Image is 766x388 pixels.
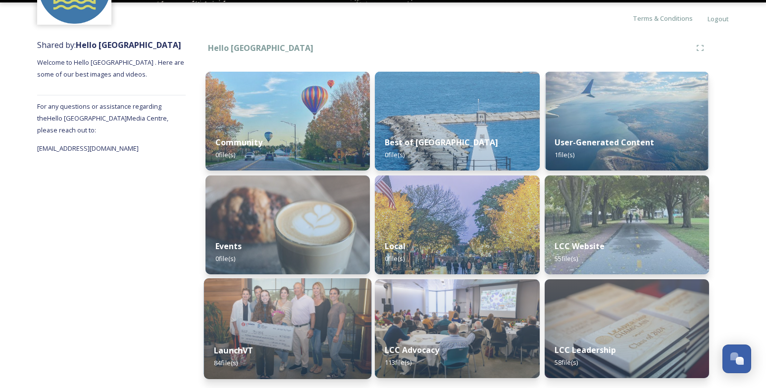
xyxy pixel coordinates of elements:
[708,14,729,23] span: Logout
[545,72,709,171] img: ce3cbe0d-f80e-49de-b64a-a098da64be20.jpg
[555,254,578,263] span: 55 file(s)
[385,241,406,252] strong: Local
[385,254,405,263] span: 0 file(s)
[633,14,693,23] span: Terms & Conditions
[385,358,411,367] span: 113 file(s)
[215,241,242,252] strong: Events
[37,58,186,79] span: Welcome to Hello [GEOGRAPHIC_DATA] . Here are some of our best images and videos.
[215,150,235,159] span: 0 file(s)
[555,358,578,367] span: 58 file(s)
[205,175,370,274] img: 2f3fa0a2-cbac-47e9-9495-d7777e247906.jpg
[555,241,605,252] strong: LCC Website
[633,12,708,24] a: Terms & Conditions
[76,40,181,50] strong: Hello [GEOGRAPHIC_DATA]
[375,279,539,378] img: 94e2cf5c-713f-452c-925b-1a179f04e5b2.jpg
[555,345,616,355] strong: LCC Leadership
[385,137,498,148] strong: Best of [GEOGRAPHIC_DATA]
[204,278,372,379] img: 83348ff5-c1f1-41c0-9d20-2dbdc8f28c9e.jpg
[208,43,313,53] strong: Hello [GEOGRAPHIC_DATA]
[215,254,235,263] span: 0 file(s)
[214,358,238,367] span: 84 file(s)
[37,102,168,134] span: For any questions or assistance regarding the Hello [GEOGRAPHIC_DATA] Media Centre, please reach ...
[545,279,709,378] img: dd1bb261-e7ab-4721-a48e-a2fb2374aad5.jpg
[545,175,709,274] img: d536e608-f14b-4668-a5a3-b3b0939186c4.jpg
[37,144,139,153] span: [EMAIL_ADDRESS][DOMAIN_NAME]
[214,345,254,356] strong: LaunchVT
[205,72,370,171] img: ee4775fa-1659-48fc-8a72-c012b7159d60.jpg
[722,345,751,373] button: Open Chat
[37,40,181,50] span: Shared by:
[385,150,405,159] span: 0 file(s)
[375,72,539,171] img: 096aa67e-7b1b-4358-8a23-4e6c8ea5b798.jpg
[375,175,539,274] img: 7abb5294-71bc-4cf2-b943-7657b6cef844.jpg
[385,345,439,355] strong: LCC Advocacy
[555,150,574,159] span: 1 file(s)
[215,137,262,148] strong: Community
[555,137,654,148] strong: User-Generated Content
